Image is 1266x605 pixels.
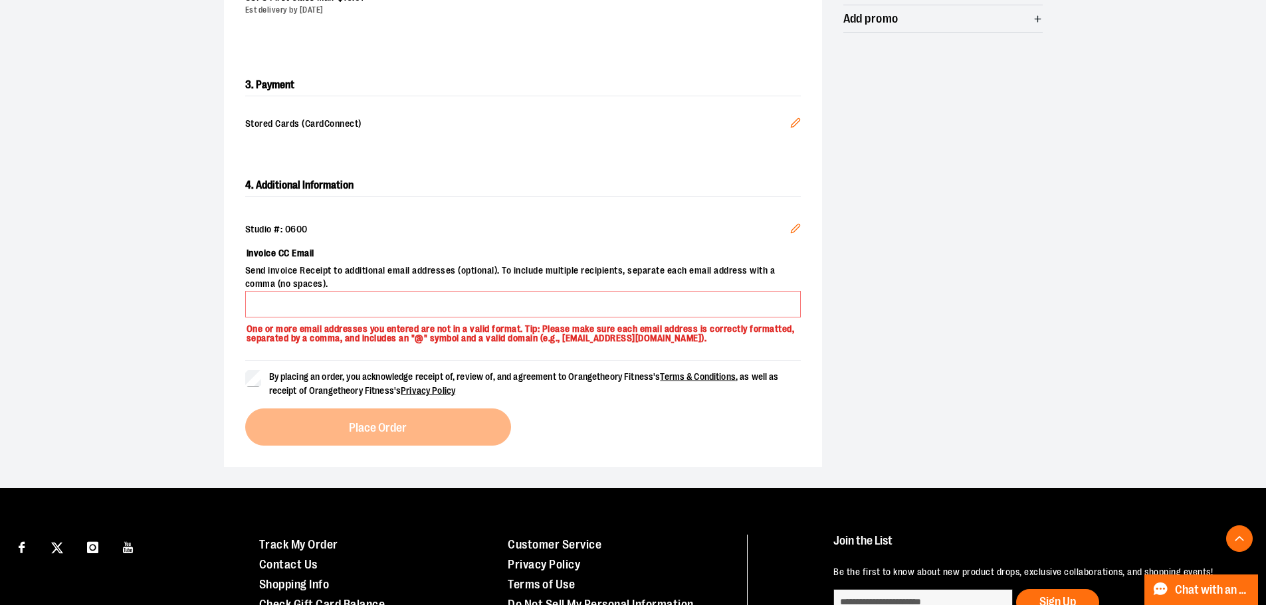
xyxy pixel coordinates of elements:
a: Shopping Info [259,578,330,591]
span: Add promo [843,13,898,25]
p: Be the first to know about new product drops, exclusive collaborations, and shopping events! [833,566,1235,579]
div: Est delivery by [DATE] [245,5,790,16]
div: Studio #: 0600 [245,223,801,236]
a: Privacy Policy [401,385,455,396]
label: Invoice CC Email [245,242,801,264]
h4: Join the List [833,535,1235,559]
button: Edit [780,213,811,248]
a: Terms & Conditions [660,371,736,382]
button: Add promo [843,5,1043,32]
input: By placing an order, you acknowledge receipt of, review of, and agreement to Orangetheory Fitness... [245,370,261,386]
span: By placing an order, you acknowledge receipt of, review of, and agreement to Orangetheory Fitness... [269,371,779,396]
button: Edit [780,107,811,143]
a: Contact Us [259,558,318,571]
p: One or more email addresses you entered are not in a valid format. Tip: Please make sure each ema... [245,317,801,344]
a: Customer Service [508,538,601,551]
a: Terms of Use [508,578,575,591]
img: Twitter [51,542,63,554]
a: Visit our Facebook page [10,535,33,558]
span: Send invoice Receipt to additional email addresses (optional). To include multiple recipients, se... [245,264,801,291]
h2: 3. Payment [245,74,801,96]
h2: 4. Additional Information [245,175,801,197]
button: Back To Top [1226,525,1253,552]
span: Stored Cards (CardConnect) [245,118,790,132]
a: Visit our X page [46,535,69,558]
a: Privacy Policy [508,558,580,571]
button: Chat with an Expert [1144,574,1259,605]
a: Track My Order [259,538,338,551]
span: Chat with an Expert [1175,584,1250,596]
a: Visit our Youtube page [117,535,140,558]
a: Visit our Instagram page [81,535,104,558]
